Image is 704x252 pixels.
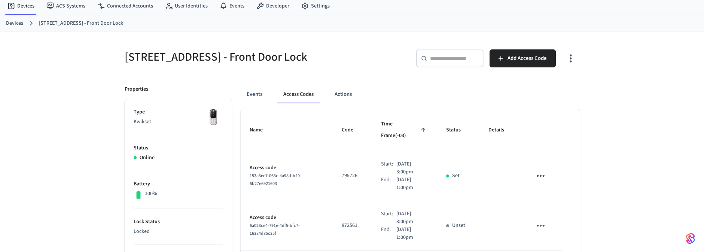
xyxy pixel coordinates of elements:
button: Access Codes [277,85,320,103]
img: SeamLogoGradient.69752ec5.svg [686,233,695,245]
p: [DATE] 1:00pm [396,176,428,192]
span: Add Access Code [508,54,547,63]
p: Type [134,108,223,116]
a: Devices [6,19,23,27]
span: Time Frame(-03) [381,118,428,142]
p: Access code [250,164,324,172]
p: [DATE] 1:00pm [396,226,428,242]
span: 6a023ce4-791e-4df5-bfc7-16384d35c35f [250,222,300,237]
div: Start: [381,160,396,176]
p: [DATE] 3:00pm [396,210,428,226]
p: Online [140,154,155,162]
p: Battery [134,180,223,188]
div: End: [381,176,396,192]
div: End: [381,226,396,242]
p: Lock Status [134,218,223,226]
button: Add Access Code [490,49,556,67]
p: Access code [250,214,324,222]
p: 872561 [342,222,363,230]
p: Properties [125,85,148,93]
span: Details [488,124,514,136]
p: 100% [145,190,157,198]
p: [DATE] 3:00pm [396,160,428,176]
button: Events [241,85,268,103]
a: [STREET_ADDRESS] - Front Door Lock [39,19,123,27]
p: Locked [134,228,223,236]
span: Code [342,124,363,136]
p: Kwikset [134,118,223,126]
span: Name [250,124,272,136]
span: 153a3ee7-063c-4a98-bb40-6b27e6921603 [250,173,301,187]
p: 795726 [342,172,363,180]
div: ant example [241,85,580,103]
p: Set [452,172,460,180]
p: Status [134,144,223,152]
img: Yale Assure Touchscreen Wifi Smart Lock, Satin Nickel, Front [204,108,223,127]
button: Actions [329,85,358,103]
p: Unset [452,222,465,230]
div: Start: [381,210,396,226]
span: Status [446,124,470,136]
h5: [STREET_ADDRESS] - Front Door Lock [125,49,348,65]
